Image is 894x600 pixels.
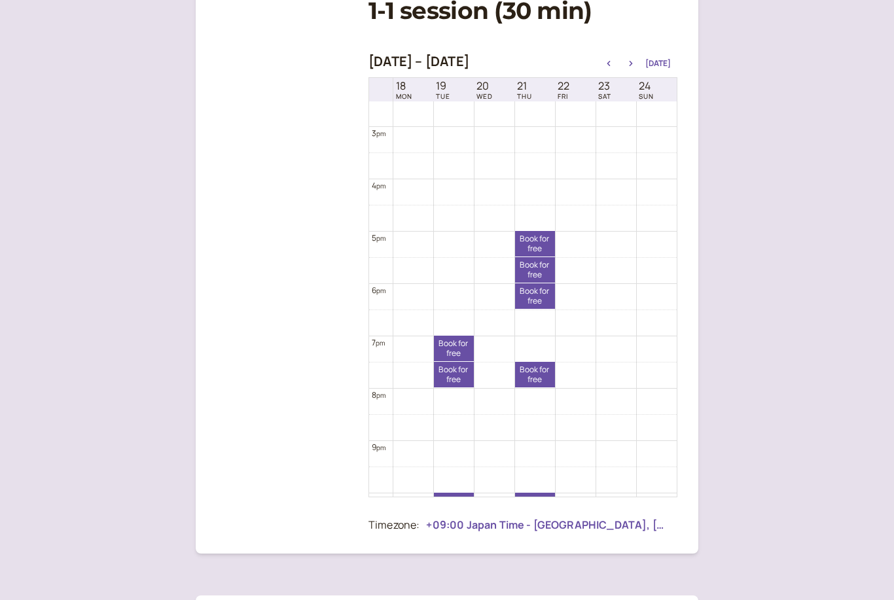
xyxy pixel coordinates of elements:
[372,336,385,349] div: 7
[372,179,386,192] div: 4
[436,80,450,92] span: 19
[515,496,555,515] span: Book for free
[376,286,385,295] span: pm
[476,92,493,100] span: WED
[376,129,385,138] span: pm
[517,92,532,100] span: THU
[434,339,474,358] span: Book for free
[596,79,614,101] a: August 23, 2025
[376,234,385,243] span: pm
[380,495,389,504] span: pm
[372,493,389,506] div: 10
[558,92,569,100] span: FRI
[598,92,611,100] span: SAT
[515,260,555,279] span: Book for free
[433,79,453,101] a: August 19, 2025
[434,365,474,384] span: Book for free
[376,181,385,190] span: pm
[598,80,611,92] span: 23
[645,59,671,68] button: [DATE]
[372,389,386,401] div: 8
[515,287,555,306] span: Book for free
[558,80,569,92] span: 22
[396,80,412,92] span: 18
[376,391,385,400] span: pm
[515,365,555,384] span: Book for free
[436,92,450,100] span: TUE
[636,79,656,101] a: August 24, 2025
[372,232,386,244] div: 5
[372,441,386,453] div: 9
[555,79,572,101] a: August 22, 2025
[376,443,385,452] span: pm
[476,80,493,92] span: 20
[639,80,654,92] span: 24
[368,54,469,69] h2: [DATE] – [DATE]
[368,517,420,534] div: Timezone:
[474,79,495,101] a: August 20, 2025
[372,284,386,296] div: 6
[515,234,555,253] span: Book for free
[372,127,386,139] div: 3
[514,79,535,101] a: August 21, 2025
[393,79,415,101] a: August 18, 2025
[434,496,474,515] span: Book for free
[376,338,385,347] span: pm
[396,92,412,100] span: MON
[517,80,532,92] span: 21
[639,92,654,100] span: SUN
